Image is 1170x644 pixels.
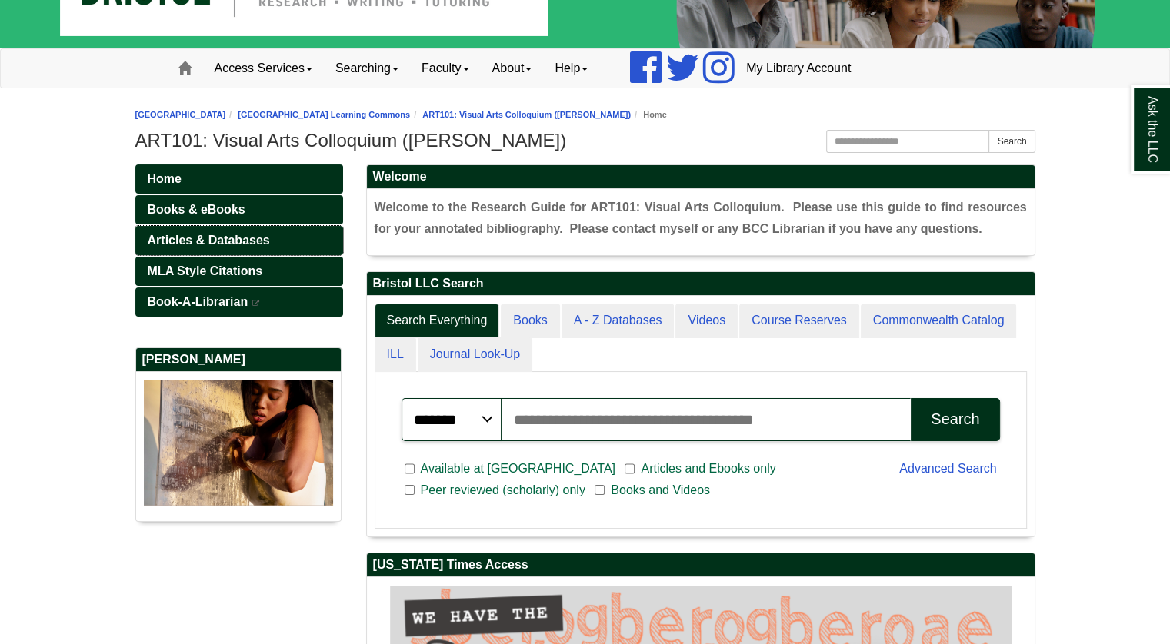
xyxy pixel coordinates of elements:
[148,203,245,216] span: Books & eBooks
[135,130,1035,151] h1: ART101: Visual Arts Colloquium ([PERSON_NAME])
[136,348,341,372] h2: [PERSON_NAME]
[375,304,500,338] a: Search Everything
[988,130,1035,153] button: Search
[415,481,592,500] span: Peer reviewed (scholarly) only
[739,304,859,338] a: Course Reserves
[543,49,599,88] a: Help
[252,300,261,307] i: This link opens in a new window
[367,165,1035,189] h2: Welcome
[911,398,999,441] button: Search
[422,110,631,119] a: ART101: Visual Arts Colloquium ([PERSON_NAME])
[861,304,1017,338] a: Commonwealth Catalog
[481,49,544,88] a: About
[135,108,1035,122] nav: breadcrumb
[405,462,415,476] input: Available at [GEOGRAPHIC_DATA]
[625,462,635,476] input: Articles and Ebooks only
[148,234,270,247] span: Articles & Databases
[148,264,263,277] span: MLA Style Citations
[410,49,481,88] a: Faculty
[415,460,622,478] span: Available at [GEOGRAPHIC_DATA]
[135,110,226,119] a: [GEOGRAPHIC_DATA]
[135,164,343,537] div: Guide Pages
[324,49,410,88] a: Searching
[367,553,1035,577] h2: [US_STATE] Times Access
[631,108,667,122] li: Home
[135,226,343,255] a: Articles & Databases
[635,460,782,478] span: Articles and Ebooks only
[899,462,996,475] a: Advanced Search
[375,337,416,372] a: ILL
[367,272,1035,296] h2: Bristol LLC Search
[375,201,1027,235] span: Welcome to the Research Guide for ART101: Visual Arts Colloquium. Please use this guide to find r...
[562,304,675,338] a: A - Z Databases
[595,483,605,497] input: Books and Videos
[931,410,979,428] div: Search
[135,257,343,286] a: MLA Style Citations
[203,49,324,88] a: Access Services
[135,195,343,224] a: Books & eBooks
[148,295,248,308] span: Book-A-Librarian
[135,164,343,194] a: Home
[148,172,182,185] span: Home
[605,481,716,500] span: Books and Videos
[675,304,738,338] a: Videos
[405,483,415,497] input: Peer reviewed (scholarly) only
[135,287,343,317] a: Book-A-Librarian
[501,304,559,338] a: Books
[238,110,410,119] a: [GEOGRAPHIC_DATA] Learning Commons
[418,337,532,372] a: Journal Look-Up
[735,49,862,88] a: My Library Account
